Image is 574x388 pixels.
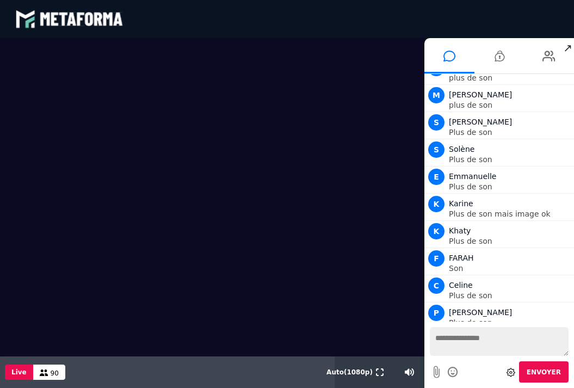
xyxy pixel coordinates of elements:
button: Auto(1080p) [324,356,375,388]
span: Envoyer [527,368,561,376]
p: Plus de son [449,292,571,299]
span: Emmanuelle [449,172,496,181]
span: F [428,250,445,267]
p: plus de son [449,74,571,82]
span: FARAH [449,254,474,262]
span: Solène [449,145,474,153]
span: E [428,169,445,185]
span: 90 [51,369,59,377]
p: Plus de son [449,156,571,163]
span: Celine [449,281,473,290]
span: K [428,196,445,212]
span: M [428,87,445,103]
p: plus de son [449,101,571,109]
span: [PERSON_NAME] [449,90,512,99]
p: Plus de son [449,237,571,245]
span: ↗ [561,38,574,58]
span: [PERSON_NAME] [449,118,512,126]
button: Live [5,365,33,380]
button: Envoyer [519,361,569,383]
span: Karine [449,199,473,208]
span: Khaty [449,226,471,235]
span: S [428,114,445,131]
p: Plus de son [449,183,571,190]
p: Plus de son mais image ok [449,210,571,218]
span: K [428,223,445,239]
span: C [428,278,445,294]
p: Plus de son [449,128,571,136]
span: P [428,305,445,321]
span: S [428,141,445,158]
span: Auto ( 1080 p) [326,368,373,376]
p: Plus de son [449,319,571,327]
span: [PERSON_NAME] [449,308,512,317]
p: Son [449,264,571,272]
